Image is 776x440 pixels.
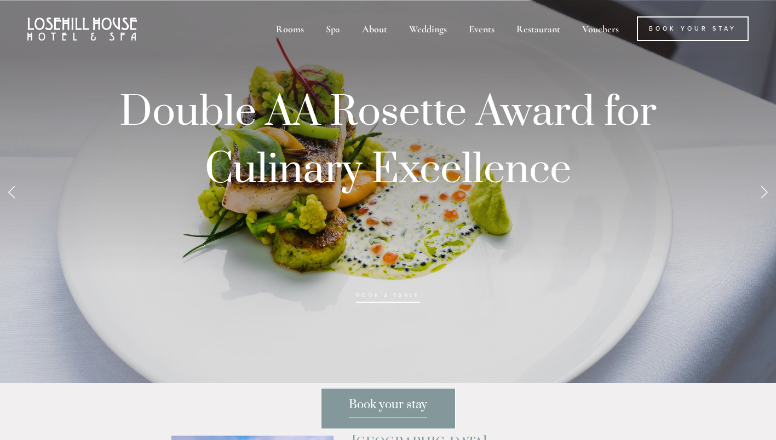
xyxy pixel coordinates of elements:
[316,16,350,41] div: Spa
[572,16,629,41] a: Vouchers
[399,16,457,41] div: Weddings
[507,16,570,41] div: Restaurant
[109,84,668,314] p: Double AA Rosette Award for Culinary Excellence
[266,16,314,41] div: Rooms
[459,16,504,41] div: Events
[27,18,137,40] img: Losehill House
[752,175,776,208] a: Next Slide
[349,397,427,418] span: Book your stay
[356,292,420,303] a: BOOK A TABLE
[637,16,749,41] a: Book Your Stay
[321,388,456,429] a: Book your stay
[352,16,397,41] div: About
